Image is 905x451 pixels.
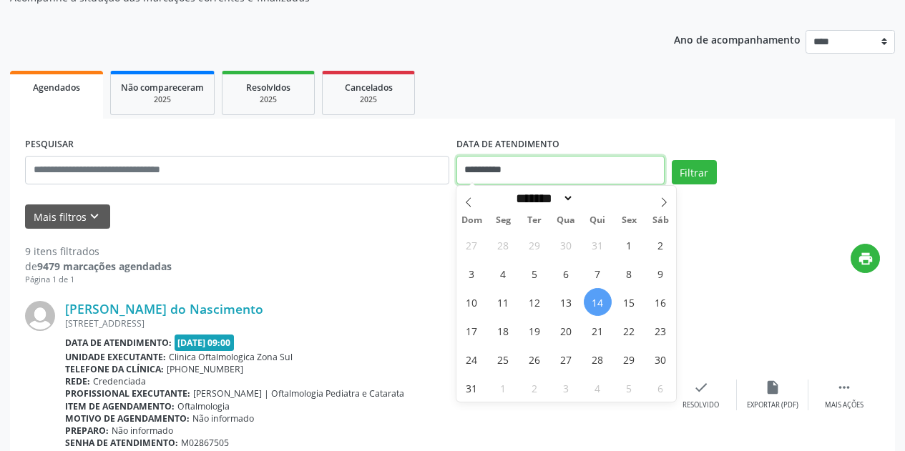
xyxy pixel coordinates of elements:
span: Qua [550,216,582,225]
span: Qui [582,216,613,225]
b: Unidade executante: [65,351,166,363]
a: [PERSON_NAME] do Nascimento [65,301,263,317]
span: Sáb [645,216,676,225]
button: Filtrar [672,160,717,184]
p: Ano de acompanhamento [674,30,801,48]
span: Agosto 2, 2025 [647,231,675,259]
span: Agosto 10, 2025 [458,288,486,316]
span: Setembro 1, 2025 [489,374,517,402]
span: Setembro 6, 2025 [647,374,675,402]
b: Item de agendamento: [65,400,175,412]
span: Agosto 30, 2025 [647,345,675,373]
span: Agosto 12, 2025 [521,288,549,316]
span: Oftalmologia [177,400,230,412]
span: Agosto 8, 2025 [615,259,643,287]
select: Month [512,191,574,206]
span: Agosto 24, 2025 [458,345,486,373]
div: [STREET_ADDRESS] [65,317,665,329]
span: Seg [487,216,519,225]
span: Não informado [112,425,173,437]
span: Cancelados [345,81,393,94]
span: Agosto 21, 2025 [584,317,612,345]
span: Agosto 9, 2025 [647,259,675,287]
span: [PERSON_NAME] | Oftalmologia Pediatra e Catarata [193,387,404,400]
span: Agosto 28, 2025 [584,345,612,373]
input: Year [574,191,621,206]
span: Agosto 31, 2025 [458,374,486,402]
b: Rede: [65,375,90,387]
span: M02867505 [181,437,229,449]
span: Julho 29, 2025 [521,231,549,259]
strong: 9479 marcações agendadas [37,259,172,273]
div: 2025 [121,94,204,105]
span: Agosto 11, 2025 [489,288,517,316]
i:  [836,380,852,395]
div: 9 itens filtrados [25,244,172,259]
div: 2025 [233,94,304,105]
span: Agosto 5, 2025 [521,259,549,287]
div: Exportar (PDF) [747,400,798,410]
span: Setembro 4, 2025 [584,374,612,402]
span: Julho 28, 2025 [489,231,517,259]
span: Agosto 17, 2025 [458,317,486,345]
span: Credenciada [93,375,146,387]
span: Agosto 20, 2025 [552,317,580,345]
span: [PHONE_NUMBER] [167,363,243,375]
b: Motivo de agendamento: [65,412,190,425]
span: Agosto 14, 2025 [584,288,612,316]
span: Agosto 19, 2025 [521,317,549,345]
span: Agosto 29, 2025 [615,345,643,373]
i: print [858,251,874,267]
div: de [25,259,172,274]
span: Agosto 27, 2025 [552,345,580,373]
i: insert_drive_file [765,380,781,395]
span: Julho 27, 2025 [458,231,486,259]
span: Clinica Oftalmologica Zona Sul [169,351,293,363]
b: Senha de atendimento: [65,437,178,449]
span: Agosto 3, 2025 [458,259,486,287]
span: Não informado [192,412,254,425]
span: Agosto 25, 2025 [489,345,517,373]
span: Julho 30, 2025 [552,231,580,259]
span: Agosto 26, 2025 [521,345,549,373]
span: Dom [456,216,488,225]
button: Mais filtroskeyboard_arrow_down [25,204,110,229]
button: print [851,244,880,273]
span: Agosto 13, 2025 [552,288,580,316]
label: DATA DE ATENDIMENTO [456,134,559,156]
span: Agosto 15, 2025 [615,288,643,316]
span: Ter [519,216,550,225]
span: [DATE] 09:00 [175,334,235,351]
span: Setembro 2, 2025 [521,374,549,402]
b: Profissional executante: [65,387,190,400]
span: Não compareceram [121,81,204,94]
span: Agosto 22, 2025 [615,317,643,345]
span: Agosto 7, 2025 [584,259,612,287]
span: Setembro 3, 2025 [552,374,580,402]
span: Agendados [33,81,80,94]
span: Agosto 16, 2025 [647,288,675,316]
span: Agosto 18, 2025 [489,317,517,345]
i: check [693,380,709,395]
label: PESQUISAR [25,134,74,156]
div: Mais ações [825,400,864,410]
b: Telefone da clínica: [65,363,164,375]
div: 2025 [333,94,404,105]
span: Setembro 5, 2025 [615,374,643,402]
span: Resolvidos [246,81,290,94]
span: Agosto 6, 2025 [552,259,580,287]
span: Agosto 4, 2025 [489,259,517,287]
b: Preparo: [65,425,109,437]
div: Página 1 de 1 [25,274,172,286]
img: img [25,301,55,331]
span: Agosto 1, 2025 [615,231,643,259]
div: Resolvido [683,400,719,410]
span: Julho 31, 2025 [584,231,612,259]
b: Data de atendimento: [65,337,172,349]
span: Agosto 23, 2025 [647,317,675,345]
i: keyboard_arrow_down [87,209,102,224]
span: Sex [613,216,645,225]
